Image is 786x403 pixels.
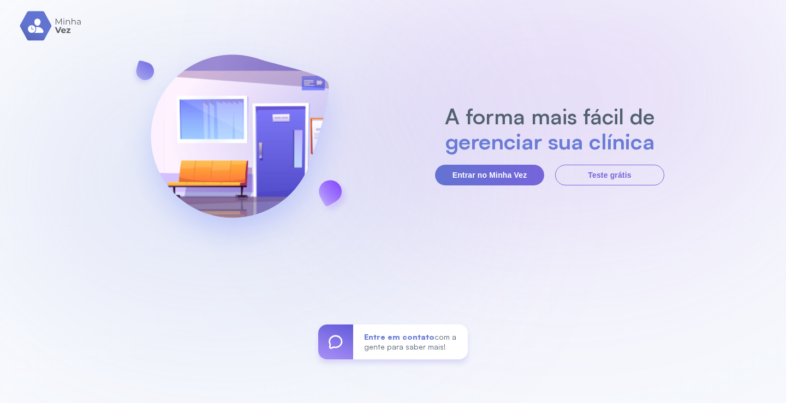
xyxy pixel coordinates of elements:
[122,26,358,263] img: banner-login.svg
[555,165,664,185] button: Teste grátis
[318,324,468,359] a: Entre em contatocom a gente para saber mais!
[439,129,660,154] h2: gerenciar sua clínica
[435,165,544,185] button: Entrar no Minha Vez
[20,11,82,41] img: logo.svg
[353,324,468,359] div: com a gente para saber mais!
[364,332,434,341] span: Entre em contato
[439,104,660,129] h2: A forma mais fácil de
